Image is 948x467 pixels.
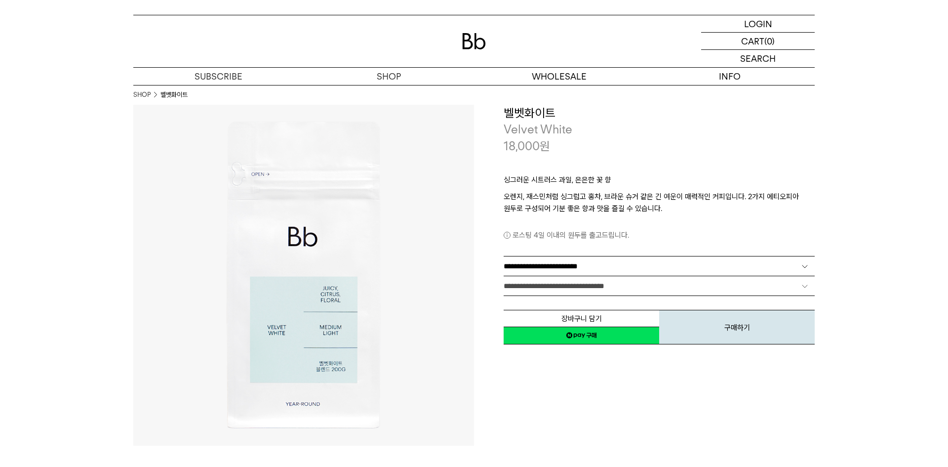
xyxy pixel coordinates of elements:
[701,33,815,50] a: CART (0)
[741,33,764,49] p: CART
[462,33,486,49] img: 로고
[160,90,188,100] li: 벨벳화이트
[540,139,550,153] span: 원
[659,310,815,344] button: 구매하기
[504,121,815,138] p: Velvet White
[644,68,815,85] p: INFO
[133,68,304,85] a: SUBSCRIBE
[504,327,659,344] a: 새창
[304,68,474,85] a: SHOP
[740,50,776,67] p: SEARCH
[474,68,644,85] p: WHOLESALE
[133,105,474,446] img: 벨벳화이트
[504,191,815,214] p: 오렌지, 재스민처럼 싱그럽고 홍차, 브라운 슈거 같은 긴 여운이 매력적인 커피입니다. 2가지 에티오피아 원두로 구성되어 기분 좋은 향과 맛을 즐길 수 있습니다.
[504,138,550,155] p: 18,000
[744,15,772,32] p: LOGIN
[504,310,659,327] button: 장바구니 담기
[133,90,151,100] a: SHOP
[504,229,815,241] p: 로스팅 4일 이내의 원두를 출고드립니다.
[504,174,815,191] p: 싱그러운 시트러스 과일, 은은한 꽃 향
[701,15,815,33] a: LOGIN
[504,105,815,122] h3: 벨벳화이트
[764,33,775,49] p: (0)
